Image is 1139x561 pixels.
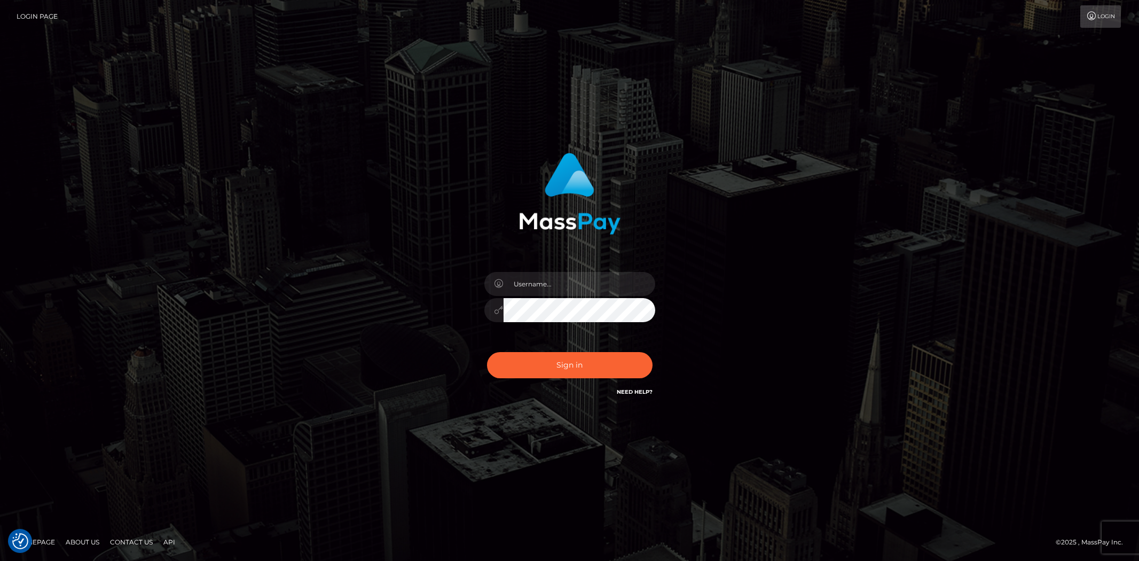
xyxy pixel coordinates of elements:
[617,388,653,395] a: Need Help?
[1080,5,1121,28] a: Login
[159,534,179,550] a: API
[487,352,653,378] button: Sign in
[12,534,59,550] a: Homepage
[12,533,28,549] button: Consent Preferences
[1056,536,1131,548] div: © 2025 , MassPay Inc.
[504,272,655,296] input: Username...
[12,533,28,549] img: Revisit consent button
[17,5,58,28] a: Login Page
[106,534,157,550] a: Contact Us
[519,153,620,235] img: MassPay Login
[61,534,104,550] a: About Us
